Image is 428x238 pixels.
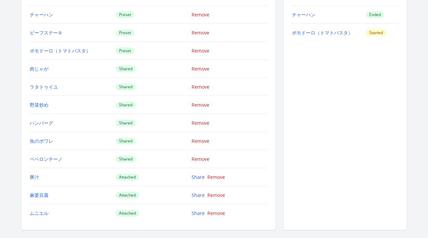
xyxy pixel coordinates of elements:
span: Shared [116,138,136,144]
a: ハンバーグ [30,120,53,126]
span: Started [366,29,386,36]
span: Shared [116,84,136,90]
span: Shared [116,156,136,162]
a: Remove [192,102,209,108]
a: 魚のポワレ [30,138,53,144]
span: Shared [116,66,136,72]
span: Shared [116,102,136,108]
a: Remove [207,210,225,216]
a: チャーハン [30,11,53,18]
a: ポモドーロ（トマトパスタ） [30,47,91,54]
span: Attached [116,210,139,217]
a: 肉じゃが [30,66,48,72]
a: 豚汁 [30,174,39,180]
a: ビーフステーキ [30,29,63,36]
a: ポモドーロ（トマトパスタ） [292,29,353,36]
a: Remove [192,47,209,54]
a: ペペロンチーノ [30,156,63,162]
a: Remove [192,120,209,126]
a: Remove [207,192,225,198]
span: Preset [116,29,134,36]
a: Remove [192,66,209,72]
a: ラタトゥイユ [30,84,58,90]
a: 麻婆豆腐 [30,192,48,198]
span: Preset [116,11,134,18]
a: チャーハン [292,11,315,18]
a: Share [192,210,205,216]
a: Share [192,192,205,198]
a: Remove [192,11,209,18]
a: Remove [192,138,209,144]
a: Share [192,174,205,180]
a: Remove [192,29,209,36]
span: Ended [366,11,384,18]
span: Attached [116,192,139,199]
a: Remove [192,84,209,90]
span: Attached [116,174,139,181]
span: Preset [116,47,134,54]
a: Remove [207,174,225,180]
span: Shared [116,120,136,126]
a: ムニエル [30,210,48,216]
a: Remove [192,156,209,162]
a: 野菜炒め [30,102,48,108]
